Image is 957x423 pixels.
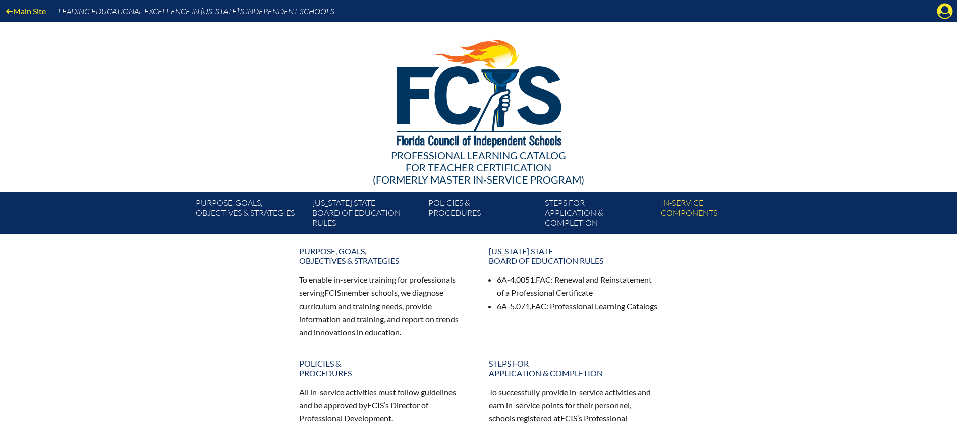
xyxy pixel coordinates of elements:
a: [US_STATE] StateBoard of Education rules [483,242,664,269]
div: Professional Learning Catalog (formerly Master In-service Program) [188,149,769,186]
span: for Teacher Certification [406,161,551,173]
p: To enable in-service training for professionals serving member schools, we diagnose curriculum an... [299,273,469,338]
span: FAC [536,275,551,284]
li: 6A-4.0051, : Renewal and Reinstatement of a Professional Certificate [497,273,658,299]
img: FCISlogo221.eps [374,22,583,160]
a: [US_STATE] StateBoard of Education rules [308,196,424,234]
a: Steps forapplication & completion [483,354,664,382]
a: In-servicecomponents [657,196,773,234]
span: FCIS [560,413,577,423]
span: FCIS [324,288,341,297]
a: Purpose, goals,objectives & strategies [192,196,308,234]
a: Purpose, goals,objectives & strategies [293,242,475,269]
a: Policies &Procedures [293,354,475,382]
a: Main Site [2,4,50,18]
span: FAC [531,301,546,311]
a: Steps forapplication & completion [541,196,657,234]
li: 6A-5.071, : Professional Learning Catalogs [497,299,658,313]
a: Policies &Procedures [424,196,540,234]
span: FCIS [367,400,384,410]
svg: Manage account [937,3,953,19]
